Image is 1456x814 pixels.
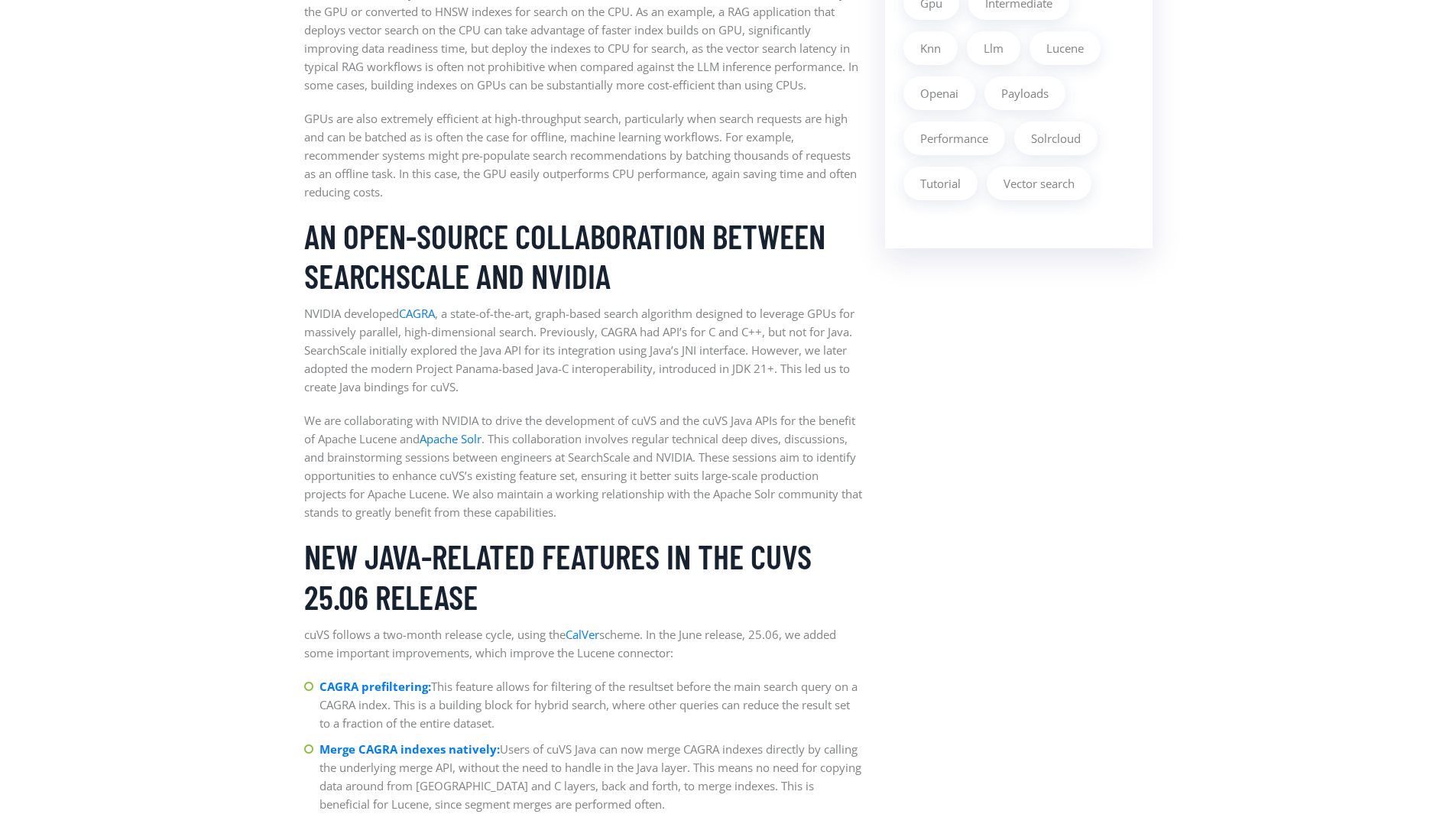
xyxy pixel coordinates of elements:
[304,625,862,662] p: cuVS follows a two-month release cycle, using the scheme. In the June release, 25.06, we added so...
[1030,31,1101,65] a: Lucene
[1014,122,1098,155] a: Solrcloud
[319,741,500,757] a: Merge CAGRA indexes natively:
[319,679,431,694] a: CAGRA prefiltering:
[903,122,1005,155] a: Performance
[304,740,862,813] li: Users of cuVS Java can now merge CAGRA indexes directly by calling the underlying merge API, with...
[987,167,1091,200] a: Vector search
[420,431,482,446] a: Apache Solr
[304,216,862,297] h3: An open-source collaboration between SearchScale and NVIDIA
[304,537,862,618] h3: New Java-related features in the cuVS 25.06 Release
[304,304,862,396] p: NVIDIA developed , a state-of-the-art, graph-based search algorithm designed to leverage GPUs for...
[967,31,1020,65] a: Llm
[566,627,599,642] a: CalVer
[903,31,958,65] a: Knn
[984,76,1065,110] a: Payloads
[903,76,975,110] a: Openai
[304,677,862,732] li: This feature allows for filtering of the resultset before the main search query on a CAGRA index....
[903,167,978,200] a: Tutorial
[304,411,862,521] p: We are collaborating with NVIDIA to drive the development of cuVS and the cuVS Java APIs for the ...
[304,109,862,201] p: GPUs are also extremely efficient at high-throughput search, particularly when search requests ar...
[399,306,435,321] a: CAGRA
